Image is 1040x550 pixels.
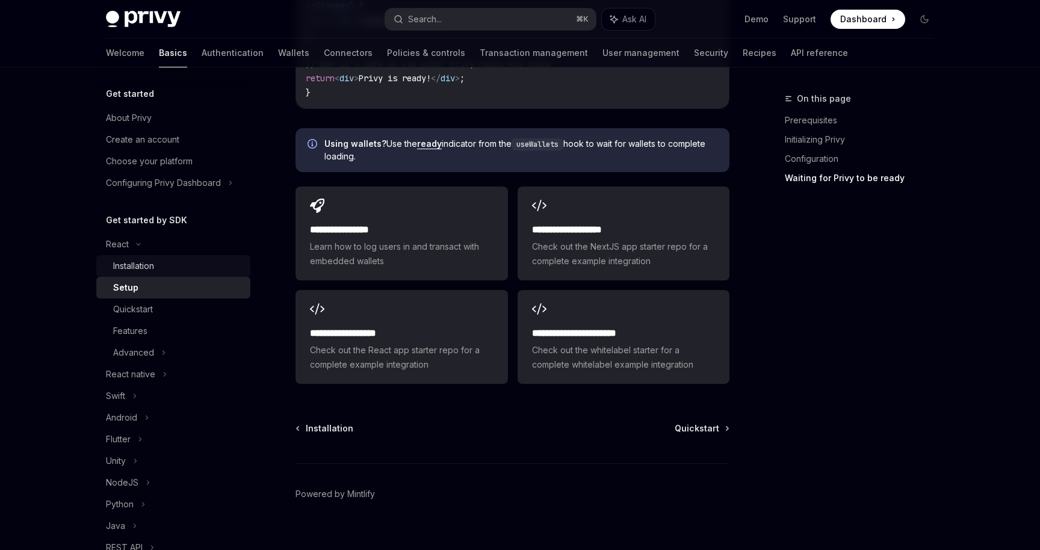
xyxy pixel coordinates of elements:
span: Learn how to log users in and transact with embedded wallets [310,239,493,268]
a: API reference [791,39,848,67]
code: useWallets [512,138,563,150]
a: Features [96,320,250,342]
span: Use the indicator from the hook to wait for wallets to complete loading. [324,138,717,162]
a: Security [694,39,728,67]
span: On this page [797,91,851,106]
a: Create an account [96,129,250,150]
button: Toggle dark mode [915,10,934,29]
span: > [455,73,460,84]
div: Search... [408,12,442,26]
a: Connectors [324,39,373,67]
a: User management [602,39,679,67]
div: Advanced [113,345,154,360]
span: Check out the whitelabel starter for a complete whitelabel example integration [532,343,715,372]
a: Powered by Mintlify [296,488,375,500]
div: Flutter [106,432,131,446]
div: React [106,237,129,252]
a: About Privy [96,107,250,129]
a: Dashboard [831,10,905,29]
a: Choose your platform [96,150,250,172]
span: Installation [306,422,353,434]
span: Dashboard [840,13,887,25]
span: div [339,73,354,84]
div: Quickstart [113,302,153,317]
span: } [306,87,311,98]
span: Privy is ready! [359,73,431,84]
a: **** **** **** *Learn how to log users in and transact with embedded wallets [296,187,507,280]
a: Wallets [278,39,309,67]
span: </ [431,73,441,84]
svg: Info [308,139,320,151]
a: Welcome [106,39,144,67]
span: Check out the React app starter repo for a complete example integration [310,343,493,372]
span: Check out the NextJS app starter repo for a complete example integration [532,239,715,268]
a: Support [783,13,816,25]
a: Authentication [202,39,264,67]
a: Installation [96,255,250,277]
div: Python [106,497,134,511]
a: Quickstart [96,298,250,320]
div: Java [106,519,125,533]
a: Configuration [785,149,944,168]
a: Recipes [743,39,776,67]
span: ; [460,73,465,84]
div: Swift [106,389,125,403]
h5: Get started by SDK [106,213,187,227]
a: **** **** **** ***Check out the React app starter repo for a complete example integration [296,290,507,384]
div: Choose your platform [106,154,193,168]
a: Transaction management [480,39,588,67]
h5: Get started [106,87,154,101]
img: dark logo [106,11,181,28]
div: Unity [106,454,126,468]
span: < [335,73,339,84]
a: Quickstart [675,422,728,434]
span: div [441,73,455,84]
strong: Using wallets? [324,138,386,149]
a: Basics [159,39,187,67]
span: Quickstart [675,422,719,434]
button: Ask AI [602,8,655,30]
span: Ask AI [622,13,646,25]
div: React native [106,367,155,382]
div: Installation [113,259,154,273]
span: > [354,73,359,84]
a: Policies & controls [387,39,465,67]
a: **** **** **** **** ***Check out the whitelabel starter for a complete whitelabel example integra... [518,290,729,384]
div: Setup [113,280,138,295]
div: NodeJS [106,475,138,490]
a: Initializing Privy [785,130,944,149]
div: Configuring Privy Dashboard [106,176,221,190]
a: Waiting for Privy to be ready [785,168,944,188]
button: Search...⌘K [385,8,596,30]
span: return [306,73,335,84]
a: ready [417,138,442,149]
a: **** **** **** ****Check out the NextJS app starter repo for a complete example integration [518,187,729,280]
div: Android [106,410,137,425]
div: Features [113,324,147,338]
a: Prerequisites [785,111,944,130]
a: Setup [96,277,250,298]
a: Demo [744,13,769,25]
span: ⌘ K [576,14,589,24]
div: About Privy [106,111,152,125]
div: Create an account [106,132,179,147]
a: Installation [297,422,353,434]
